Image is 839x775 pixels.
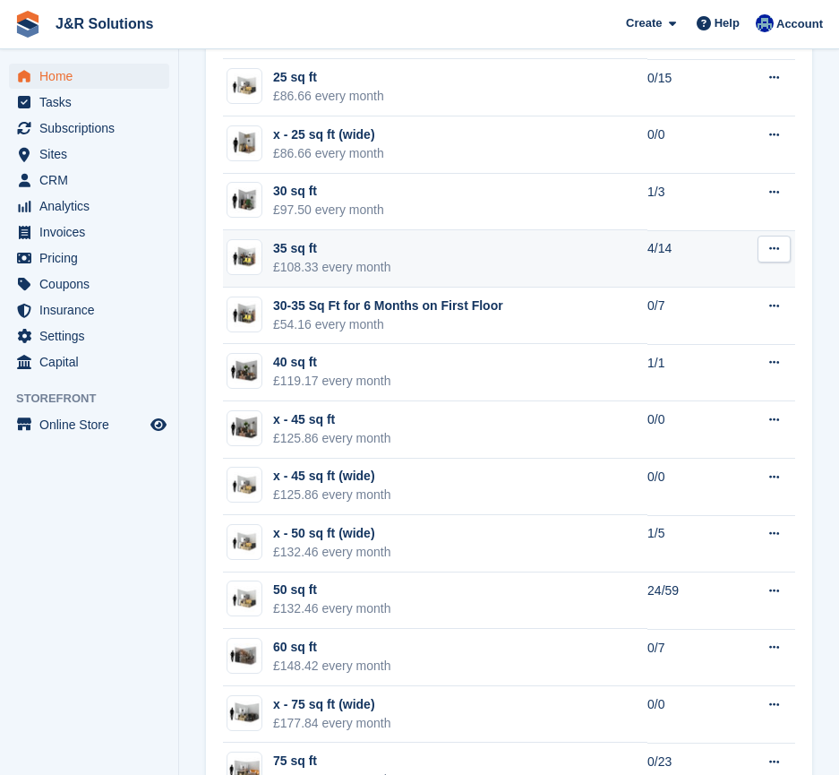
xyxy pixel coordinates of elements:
span: Sites [39,142,147,167]
span: CRM [39,168,147,193]
td: 1/5 [647,515,738,573]
span: Subscriptions [39,116,147,141]
div: £108.33 every month [273,258,391,277]
a: menu [9,297,169,323]
a: menu [9,245,169,271]
span: Create [626,14,662,32]
div: x - 45 sq ft [273,410,391,429]
a: menu [9,412,169,437]
span: Home [39,64,147,89]
img: stora-icon-8386f47178a22dfd0bd8f6a31ec36ba5ce8667c1dd55bd0f319d3a0aa187defe.svg [14,11,41,38]
div: 50 sq ft [273,581,391,599]
a: menu [9,168,169,193]
div: 30-35 Sq Ft for 6 Months on First Floor [273,297,503,315]
a: J&R Solutions [48,9,160,39]
td: 0/0 [647,686,738,744]
div: 30 sq ft [273,182,384,201]
img: 40-sqft-unit.jpg [227,415,261,441]
div: 75 sq ft [273,752,391,771]
td: 24/59 [647,573,738,630]
td: 0/0 [647,401,738,459]
span: Coupons [39,271,147,297]
td: 0/7 [647,629,738,686]
div: x - 25 sq ft (wide) [273,125,384,144]
img: 50-sqft-unit.jpg [227,586,261,612]
img: 35-sqft-unit.jpg [227,245,261,271]
div: x - 75 sq ft (wide) [273,695,391,714]
span: Account [776,15,823,33]
a: menu [9,90,169,115]
span: Help [715,14,740,32]
div: £125.86 every month [273,429,391,448]
a: menu [9,142,169,167]
img: 60-sqft-unit.jpg [227,643,261,669]
div: 60 sq ft [273,638,391,657]
div: 25 sq ft [273,68,384,87]
a: menu [9,271,169,297]
td: 0/0 [647,459,738,516]
div: 35 sq ft [273,239,391,258]
div: £119.17 every month [273,372,391,391]
img: 30-sqft-unit.jpg [227,187,261,213]
a: menu [9,323,169,349]
a: menu [9,220,169,245]
span: Settings [39,323,147,349]
span: Online Store [39,412,147,437]
div: £54.16 every month [273,315,503,334]
span: Tasks [39,90,147,115]
div: £97.50 every month [273,201,384,220]
div: £86.66 every month [273,87,384,106]
div: x - 45 sq ft (wide) [273,467,391,486]
span: Invoices [39,220,147,245]
div: £132.46 every month [273,599,391,618]
a: menu [9,64,169,89]
div: £132.46 every month [273,543,391,562]
img: 35-sqft-unit.jpg [227,301,261,327]
div: £125.86 every month [273,486,391,504]
span: Storefront [16,390,178,408]
span: Capital [39,349,147,375]
td: 4/14 [647,230,738,288]
img: 50-sqft-unit.jpg [227,472,261,498]
a: menu [9,194,169,219]
span: Insurance [39,297,147,323]
td: 0/15 [647,59,738,116]
td: 1/1 [647,344,738,401]
img: 25-sqft-unit.jpg [227,130,261,156]
a: menu [9,116,169,141]
span: Analytics [39,194,147,219]
div: 40 sq ft [273,353,391,372]
td: 1/3 [647,174,738,231]
span: Pricing [39,245,147,271]
div: £148.42 every month [273,657,391,676]
td: 0/0 [647,116,738,174]
img: 50-sqft-unit.jpg [227,73,261,99]
div: x - 50 sq ft (wide) [273,524,391,543]
a: menu [9,349,169,375]
img: 75-sqft-unit.jpg [227,700,261,726]
div: £177.84 every month [273,714,391,733]
img: 40-sqft-unit.jpg [227,358,261,384]
img: 50-sqft-unit.jpg [227,530,261,555]
div: £86.66 every month [273,144,384,163]
img: Macie Adcock [756,14,774,32]
td: 0/7 [647,288,738,345]
a: Preview store [148,414,169,435]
